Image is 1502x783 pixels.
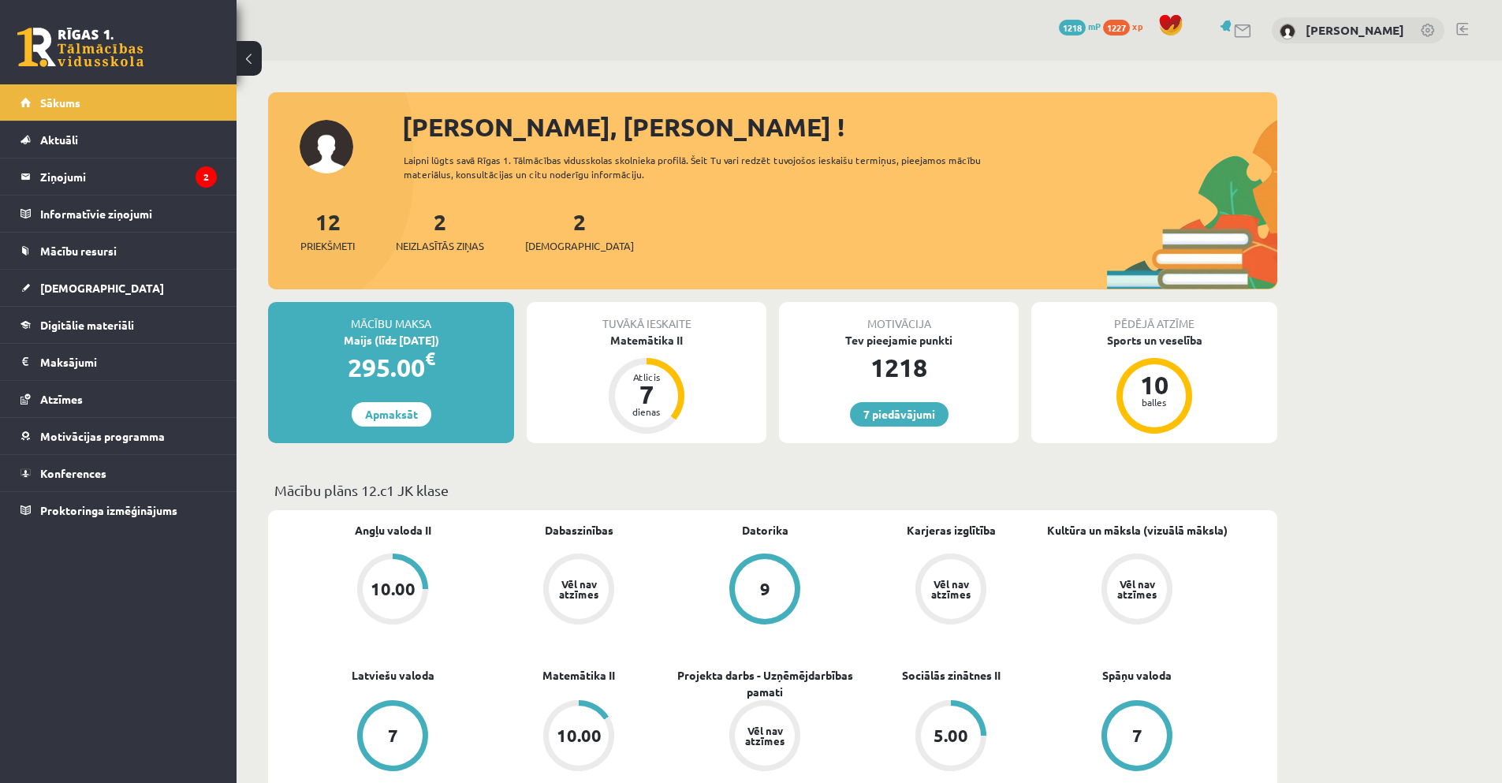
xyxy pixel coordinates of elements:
[527,332,766,349] div: Matemātika II
[20,381,217,417] a: Atzīmes
[486,554,672,628] a: Vēl nav atzīmes
[760,580,770,598] div: 9
[1031,302,1277,332] div: Pēdējā atzīme
[20,196,217,232] a: Informatīvie ziņojumi
[1131,397,1178,407] div: balles
[1280,24,1295,39] img: Loreta Krūmiņa
[20,344,217,380] a: Maksājumi
[850,402,949,427] a: 7 piedāvājumi
[525,238,634,254] span: [DEMOGRAPHIC_DATA]
[20,121,217,158] a: Aktuāli
[486,700,672,774] a: 10.00
[779,302,1019,332] div: Motivācija
[40,158,217,195] legend: Ziņojumi
[907,522,996,539] a: Karjeras izglītība
[40,429,165,443] span: Motivācijas programma
[17,28,143,67] a: Rīgas 1. Tālmācības vidusskola
[20,492,217,528] a: Proktoringa izmēģinājums
[672,554,858,628] a: 9
[1031,332,1277,436] a: Sports un veselība 10 balles
[268,302,514,332] div: Mācību maksa
[402,108,1277,146] div: [PERSON_NAME], [PERSON_NAME] !
[557,579,601,599] div: Vēl nav atzīmes
[40,281,164,295] span: [DEMOGRAPHIC_DATA]
[40,132,78,147] span: Aktuāli
[40,392,83,406] span: Atzīmes
[779,332,1019,349] div: Tev pieejamie punkti
[352,402,431,427] a: Apmaksāt
[545,522,613,539] a: Dabaszinības
[371,580,416,598] div: 10.00
[274,479,1271,501] p: Mācību plāns 12.c1 JK klase
[40,244,117,258] span: Mācību resursi
[268,332,514,349] div: Maijs (līdz [DATE])
[355,522,431,539] a: Angļu valoda II
[623,407,670,416] div: dienas
[743,725,787,746] div: Vēl nav atzīmes
[1132,727,1142,744] div: 7
[1059,20,1101,32] a: 1218 mP
[20,84,217,121] a: Sākums
[425,347,435,370] span: €
[40,503,177,517] span: Proktoringa izmēģinājums
[1132,20,1142,32] span: xp
[40,344,217,380] legend: Maksājumi
[300,238,355,254] span: Priekšmeti
[1044,554,1230,628] a: Vēl nav atzīmes
[388,727,398,744] div: 7
[902,667,1001,684] a: Sociālās zinātnes II
[40,95,80,110] span: Sākums
[623,382,670,407] div: 7
[672,700,858,774] a: Vēl nav atzīmes
[40,318,134,332] span: Digitālie materiāli
[742,522,788,539] a: Datorika
[1103,20,1150,32] a: 1227 xp
[352,667,434,684] a: Latviešu valoda
[557,727,602,744] div: 10.00
[1059,20,1086,35] span: 1218
[1103,20,1130,35] span: 1227
[1102,667,1172,684] a: Spāņu valoda
[858,554,1044,628] a: Vēl nav atzīmes
[525,207,634,254] a: 2[DEMOGRAPHIC_DATA]
[196,166,217,188] i: 2
[623,372,670,382] div: Atlicis
[20,455,217,491] a: Konferences
[1115,579,1159,599] div: Vēl nav atzīmes
[40,196,217,232] legend: Informatīvie ziņojumi
[672,667,858,700] a: Projekta darbs - Uzņēmējdarbības pamati
[1306,22,1404,38] a: [PERSON_NAME]
[40,466,106,480] span: Konferences
[527,302,766,332] div: Tuvākā ieskaite
[527,332,766,436] a: Matemātika II Atlicis 7 dienas
[20,158,217,195] a: Ziņojumi2
[929,579,973,599] div: Vēl nav atzīmes
[20,270,217,306] a: [DEMOGRAPHIC_DATA]
[300,554,486,628] a: 10.00
[20,307,217,343] a: Digitālie materiāli
[404,153,1009,181] div: Laipni lūgts savā Rīgas 1. Tālmācības vidusskolas skolnieka profilā. Šeit Tu vari redzēt tuvojošo...
[1047,522,1228,539] a: Kultūra un māksla (vizuālā māksla)
[396,207,484,254] a: 2Neizlasītās ziņas
[300,700,486,774] a: 7
[20,418,217,454] a: Motivācijas programma
[1044,700,1230,774] a: 7
[934,727,968,744] div: 5.00
[396,238,484,254] span: Neizlasītās ziņas
[20,233,217,269] a: Mācību resursi
[779,349,1019,386] div: 1218
[268,349,514,386] div: 295.00
[542,667,615,684] a: Matemātika II
[1031,332,1277,349] div: Sports un veselība
[1131,372,1178,397] div: 10
[858,700,1044,774] a: 5.00
[1088,20,1101,32] span: mP
[300,207,355,254] a: 12Priekšmeti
